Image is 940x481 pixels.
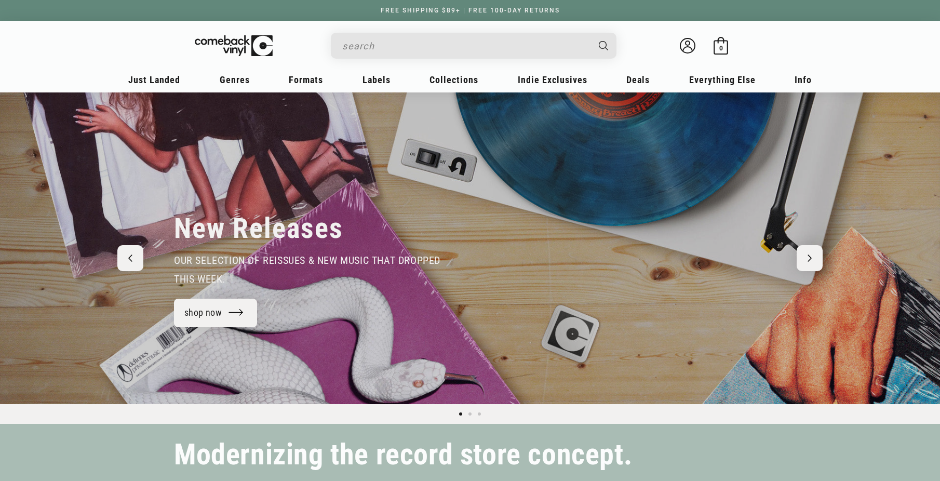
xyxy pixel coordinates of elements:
span: Info [795,74,812,85]
button: Previous slide [117,245,143,271]
div: Search [331,33,616,59]
span: Just Landed [128,74,180,85]
a: shop now [174,299,257,327]
button: Load slide 1 of 3 [456,409,465,419]
span: Formats [289,74,323,85]
span: our selection of reissues & new music that dropped this week. [174,254,440,285]
h2: New Releases [174,211,343,246]
span: Indie Exclusives [518,74,587,85]
span: Collections [429,74,478,85]
a: FREE SHIPPING $89+ | FREE 100-DAY RETURNS [370,7,570,14]
h2: Modernizing the record store concept. [174,443,632,467]
span: Deals [626,74,650,85]
span: Genres [220,74,250,85]
button: Load slide 3 of 3 [475,409,484,419]
span: 0 [719,44,723,52]
span: Everything Else [689,74,756,85]
button: Search [590,33,618,59]
button: Load slide 2 of 3 [465,409,475,419]
input: search [342,35,588,57]
span: Labels [362,74,391,85]
button: Next slide [797,245,823,271]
